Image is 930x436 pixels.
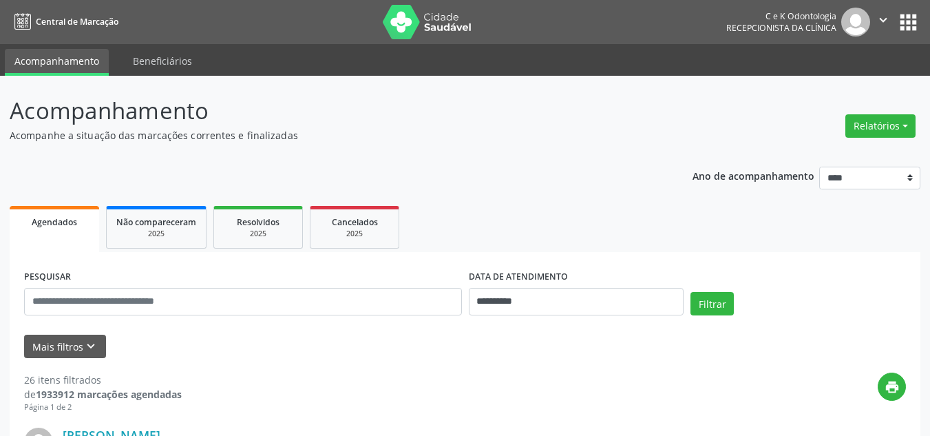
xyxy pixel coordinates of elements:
[123,49,202,73] a: Beneficiários
[83,339,98,354] i: keyboard_arrow_down
[116,216,196,228] span: Não compareceram
[237,216,279,228] span: Resolvidos
[845,114,916,138] button: Relatórios
[24,267,71,288] label: PESQUISAR
[24,335,106,359] button: Mais filtroskeyboard_arrow_down
[693,167,814,184] p: Ano de acompanhamento
[878,373,906,401] button: print
[726,22,836,34] span: Recepcionista da clínica
[116,229,196,239] div: 2025
[841,8,870,37] img: img
[320,229,389,239] div: 2025
[36,16,118,28] span: Central de Marcação
[896,10,920,34] button: apps
[24,387,182,402] div: de
[876,12,891,28] i: 
[870,8,896,37] button: 
[332,216,378,228] span: Cancelados
[885,380,900,395] i: print
[726,10,836,22] div: C e K Odontologia
[10,94,647,128] p: Acompanhamento
[469,267,568,288] label: DATA DE ATENDIMENTO
[36,388,182,401] strong: 1933912 marcações agendadas
[32,216,77,228] span: Agendados
[5,49,109,76] a: Acompanhamento
[24,402,182,413] div: Página 1 de 2
[10,10,118,33] a: Central de Marcação
[224,229,293,239] div: 2025
[24,373,182,387] div: 26 itens filtrados
[690,292,734,315] button: Filtrar
[10,128,647,143] p: Acompanhe a situação das marcações correntes e finalizadas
